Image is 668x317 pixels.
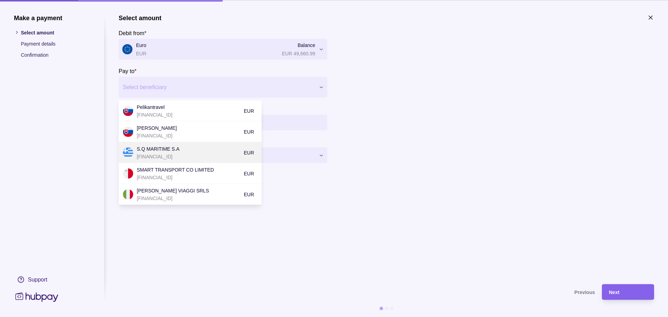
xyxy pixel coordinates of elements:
p: [PERSON_NAME] [137,124,240,132]
p: SMART TRANSPORT CO LIMITED [137,166,240,173]
h1: Make a payment [14,14,90,22]
p: Confirmation [21,51,90,58]
p: EUR [244,128,254,135]
p: S.Q MARITIME S.A [137,145,240,152]
a: Support [14,272,90,287]
p: [FINANCIAL_ID] [137,152,240,160]
p: [FINANCIAL_ID] [137,194,240,202]
p: EUR [244,107,254,114]
p: EUR [244,169,254,177]
button: Previous [119,284,595,300]
span: Next [609,290,619,295]
img: sk [123,126,133,137]
label: Debit from [119,29,146,37]
p: Select amount [21,29,90,36]
img: mt [123,168,133,179]
img: it [123,189,133,199]
div: Support [28,276,47,283]
p: Pelikantravel [137,103,240,111]
img: gr [123,147,133,158]
span: Previous [574,290,595,295]
p: EUR [244,190,254,198]
p: [FINANCIAL_ID] [137,173,240,181]
img: sk [123,105,133,116]
p: EUR [244,149,254,156]
p: Pay to [119,68,134,74]
label: Pay to [119,66,137,75]
p: [PERSON_NAME] VIAGGI SRLS [137,187,240,194]
p: Debit from [119,30,144,36]
h1: Select amount [119,14,161,22]
button: Next [602,284,654,300]
p: [FINANCIAL_ID] [137,132,240,139]
p: Payment details [21,40,90,47]
p: [FINANCIAL_ID] [137,111,240,118]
